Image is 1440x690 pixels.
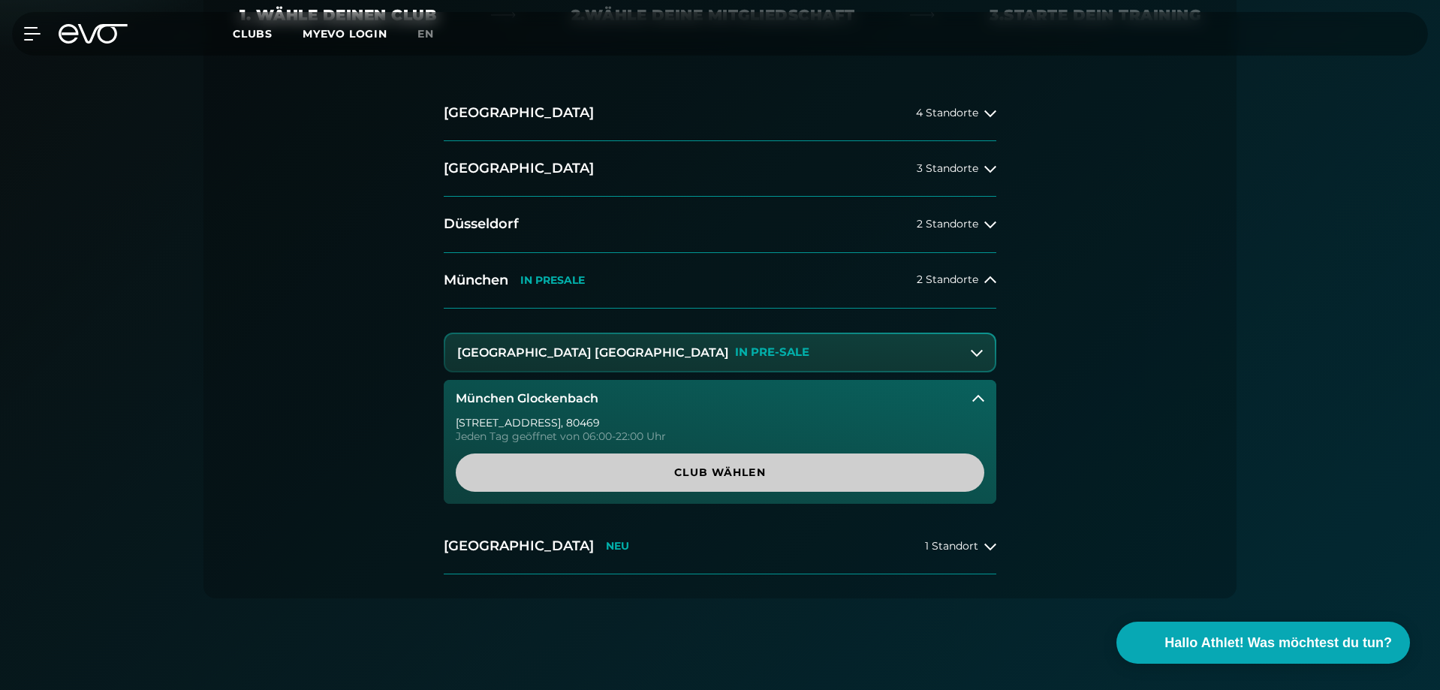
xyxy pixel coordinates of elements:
[916,107,978,119] span: 4 Standorte
[735,346,809,359] p: IN PRE-SALE
[417,27,434,41] span: en
[917,218,978,230] span: 2 Standorte
[917,274,978,285] span: 2 Standorte
[233,26,303,41] a: Clubs
[444,271,508,290] h2: München
[444,519,996,574] button: [GEOGRAPHIC_DATA]NEU1 Standort
[457,346,729,360] h3: [GEOGRAPHIC_DATA] [GEOGRAPHIC_DATA]
[520,274,585,287] p: IN PRESALE
[303,27,387,41] a: MYEVO LOGIN
[1116,622,1410,664] button: Hallo Athlet! Was möchtest du tun?
[444,159,594,178] h2: [GEOGRAPHIC_DATA]
[456,417,984,428] div: [STREET_ADDRESS] , 80469
[444,141,996,197] button: [GEOGRAPHIC_DATA]3 Standorte
[444,86,996,141] button: [GEOGRAPHIC_DATA]4 Standorte
[445,334,995,372] button: [GEOGRAPHIC_DATA] [GEOGRAPHIC_DATA]IN PRE-SALE
[925,541,978,552] span: 1 Standort
[456,431,984,441] div: Jeden Tag geöffnet von 06:00-22:00 Uhr
[917,163,978,174] span: 3 Standorte
[606,540,629,553] p: NEU
[456,453,984,492] a: Club wählen
[444,215,519,234] h2: Düsseldorf
[444,104,594,122] h2: [GEOGRAPHIC_DATA]
[444,197,996,252] button: Düsseldorf2 Standorte
[492,465,948,481] span: Club wählen
[456,392,598,405] h3: München Glockenbach
[444,253,996,309] button: MünchenIN PRESALE2 Standorte
[233,27,273,41] span: Clubs
[1164,633,1392,653] span: Hallo Athlet! Was möchtest du tun?
[444,537,594,556] h2: [GEOGRAPHIC_DATA]
[444,380,996,417] button: München Glockenbach
[417,26,452,43] a: en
